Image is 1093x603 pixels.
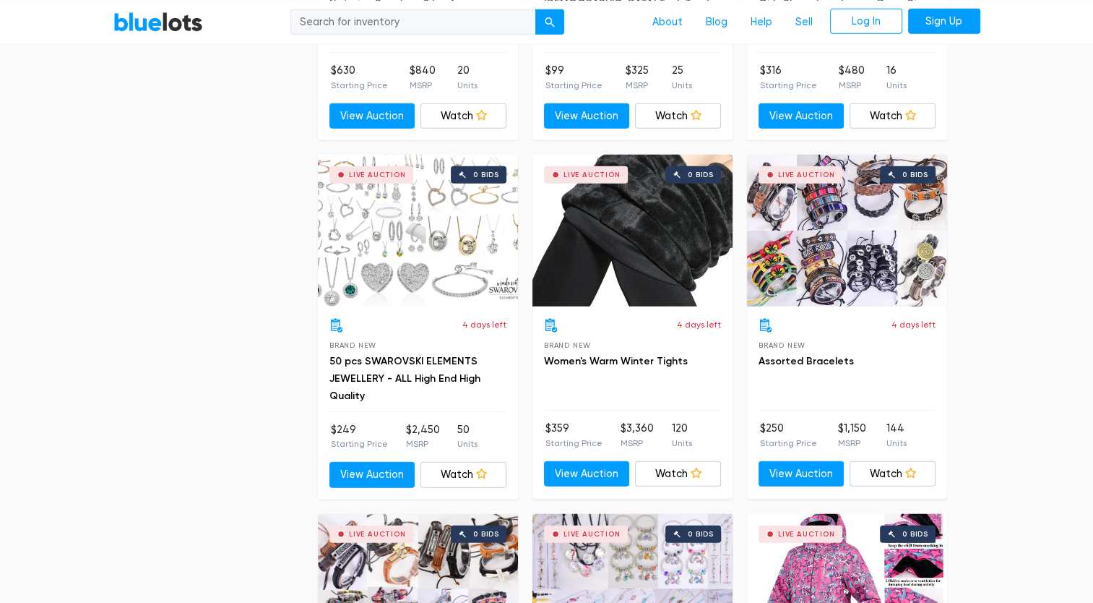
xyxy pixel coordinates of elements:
[544,341,591,349] span: Brand New
[739,8,784,35] a: Help
[545,63,602,92] li: $99
[784,8,824,35] a: Sell
[886,63,907,92] li: 16
[886,79,907,92] p: Units
[405,422,439,451] li: $2,450
[672,437,692,450] p: Units
[329,355,480,402] a: 50 pcs SWAROVSKI ELEMENTS JEWELLERY - ALL High End High Quality
[635,103,721,129] a: Watch
[331,63,388,92] li: $630
[641,8,694,35] a: About
[473,531,499,538] div: 0 bids
[349,531,406,538] div: Live Auction
[672,63,692,92] li: 25
[778,171,835,179] div: Live Auction
[462,318,506,331] p: 4 days left
[850,103,936,129] a: Watch
[457,437,478,450] p: Units
[349,171,406,179] div: Live Auction
[405,437,439,450] p: MSRP
[677,318,721,331] p: 4 days left
[113,11,203,32] a: BlueLots
[544,461,630,487] a: View Auction
[759,461,844,487] a: View Auction
[891,318,936,331] p: 4 days left
[778,531,835,538] div: Live Auction
[545,79,602,92] p: Starting Price
[760,421,817,450] li: $250
[545,421,602,450] li: $359
[672,421,692,450] li: 120
[457,63,478,92] li: 20
[839,79,865,92] p: MSRP
[329,462,415,488] a: View Auction
[759,355,854,367] a: Assorted Bracelets
[688,171,714,179] div: 0 bids
[331,422,388,451] li: $249
[902,171,928,179] div: 0 bids
[626,63,649,92] li: $325
[473,171,499,179] div: 0 bids
[621,437,654,450] p: MSRP
[886,421,907,450] li: 144
[544,103,630,129] a: View Auction
[331,437,388,450] p: Starting Price
[694,8,739,35] a: Blog
[290,9,536,35] input: Search for inventory
[621,421,654,450] li: $3,360
[410,79,436,92] p: MSRP
[329,103,415,129] a: View Auction
[420,103,506,129] a: Watch
[329,341,376,349] span: Brand New
[545,437,602,450] p: Starting Price
[420,462,506,488] a: Watch
[457,79,478,92] p: Units
[902,531,928,538] div: 0 bids
[760,79,817,92] p: Starting Price
[563,531,621,538] div: Live Auction
[544,355,688,367] a: Women's Warm Winter Tights
[850,461,936,487] a: Watch
[635,461,721,487] a: Watch
[563,171,621,179] div: Live Auction
[830,8,902,34] a: Log In
[886,437,907,450] p: Units
[672,79,692,92] p: Units
[626,79,649,92] p: MSRP
[759,341,805,349] span: Brand New
[908,8,980,34] a: Sign Up
[331,79,388,92] p: Starting Price
[760,437,817,450] p: Starting Price
[760,63,817,92] li: $316
[318,155,518,307] a: Live Auction 0 bids
[837,421,865,450] li: $1,150
[837,437,865,450] p: MSRP
[759,103,844,129] a: View Auction
[532,155,733,307] a: Live Auction 0 bids
[839,63,865,92] li: $480
[410,63,436,92] li: $840
[688,531,714,538] div: 0 bids
[747,155,947,307] a: Live Auction 0 bids
[457,422,478,451] li: 50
